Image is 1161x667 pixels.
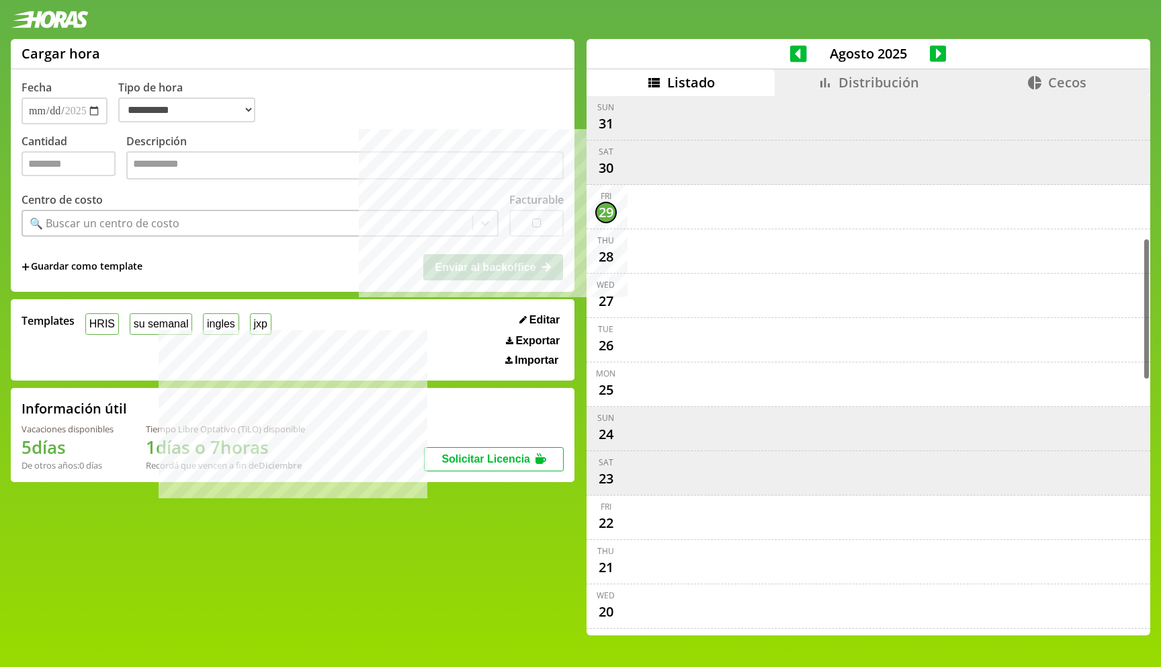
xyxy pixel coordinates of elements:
span: +Guardar como template [21,260,142,274]
b: Diciembre [259,459,302,471]
div: Fri [601,190,611,202]
span: Importar [515,354,558,366]
div: Recordá que vencen a fin de [146,459,305,471]
button: Exportar [502,334,564,348]
div: Sat [599,146,613,157]
textarea: Descripción [126,151,564,180]
div: Fri [601,501,611,512]
div: 30 [595,157,617,179]
span: Editar [529,314,560,326]
div: De otros años: 0 días [21,459,114,471]
div: 🔍 Buscar un centro de costo [30,216,179,231]
label: Descripción [126,134,564,183]
select: Tipo de hora [118,97,255,122]
div: 29 [595,202,617,223]
div: Mon [596,368,615,379]
div: Vacaciones disponibles [21,423,114,435]
span: Exportar [515,335,560,347]
div: 26 [595,335,617,356]
div: Thu [597,235,614,246]
div: 22 [595,512,617,534]
div: 31 [595,113,617,134]
button: Solicitar Licencia [424,447,564,471]
label: Centro de costo [21,192,103,207]
div: 28 [595,246,617,268]
label: Cantidad [21,134,126,183]
img: logotipo [11,11,89,28]
div: 24 [595,424,617,445]
div: Wed [597,279,615,290]
label: Tipo de hora [118,80,266,124]
span: Templates [21,313,75,328]
div: Tue [598,323,613,335]
div: scrollable content [587,96,1150,633]
button: su semanal [130,313,192,334]
h1: 5 días [21,435,114,459]
span: Cecos [1048,73,1086,91]
label: Fecha [21,80,52,95]
label: Facturable [509,192,564,207]
div: Sun [597,102,614,113]
h2: Información útil [21,399,127,418]
input: Cantidad [21,151,116,176]
span: Solicitar Licencia [441,453,530,465]
div: Tiempo Libre Optativo (TiLO) disponible [146,423,305,435]
button: Editar [515,313,564,327]
span: Agosto 2025 [807,44,930,63]
span: Distribución [838,73,919,91]
button: jxp [250,313,271,334]
div: 27 [595,290,617,312]
span: + [21,260,30,274]
div: 23 [595,468,617,489]
div: 25 [595,379,617,401]
div: Wed [597,590,615,601]
div: Sun [597,412,614,424]
div: 20 [595,601,617,623]
div: Sat [599,457,613,468]
div: Thu [597,545,614,557]
button: HRIS [85,313,119,334]
button: ingles [203,313,239,334]
h1: 1 días o 7 horas [146,435,305,459]
div: 21 [595,557,617,578]
span: Listado [667,73,715,91]
h1: Cargar hora [21,44,100,63]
